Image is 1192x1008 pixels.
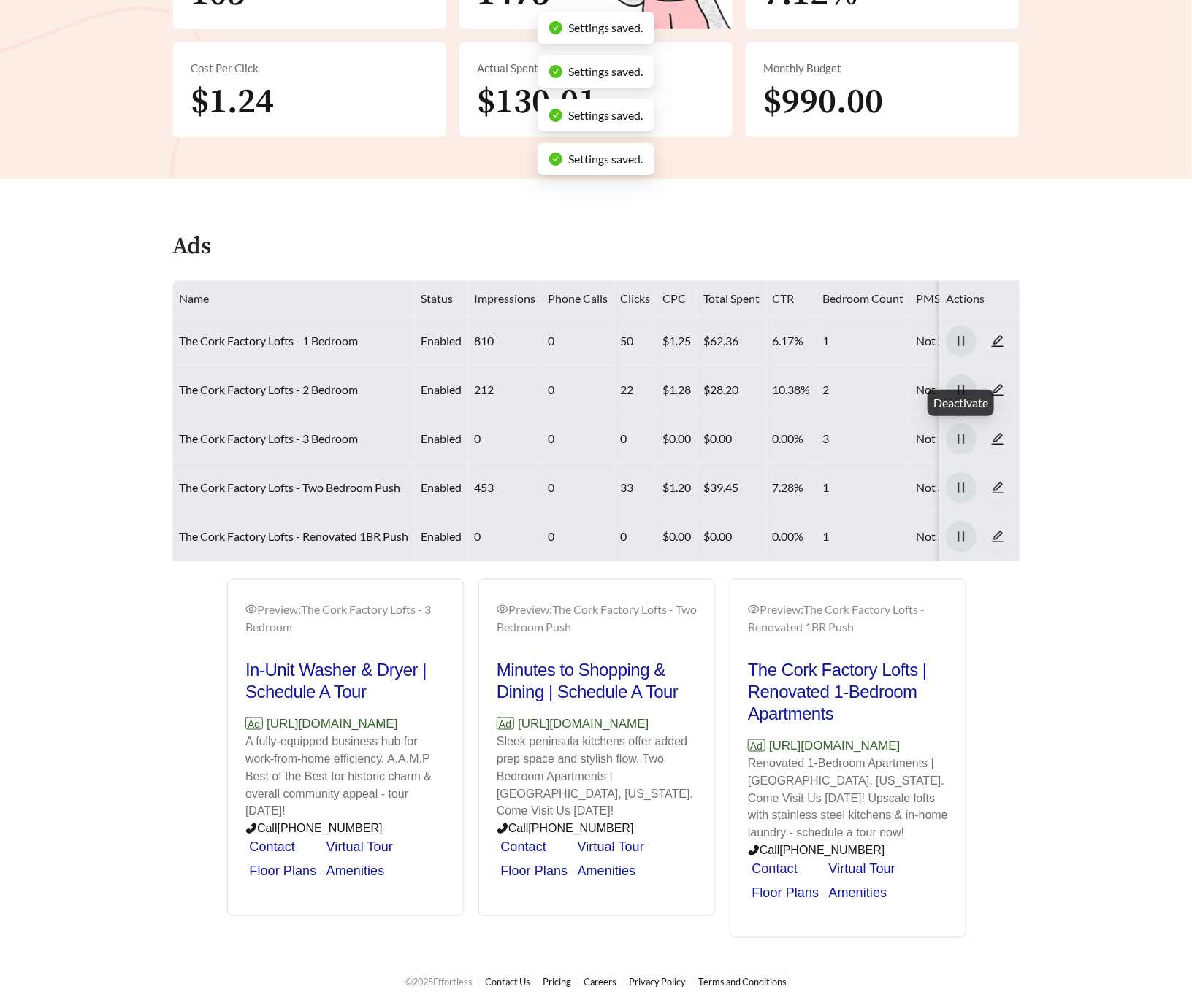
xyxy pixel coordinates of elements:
span: CTR [772,291,794,305]
h4: Ads [172,234,211,260]
p: Call [PHONE_NUMBER] [748,842,948,860]
td: $0.00 [698,512,766,561]
td: 0 [614,512,657,561]
span: pause [947,530,976,543]
a: Floor Plans [752,886,819,901]
td: Not Set [910,415,1042,463]
a: edit [982,334,1013,347]
p: Sleek peninsula kitchens offer added prep space and stylish flow. Two Bedroom Apartments | [GEOGR... [497,733,697,820]
td: 0 [542,366,614,415]
span: $990.00 [763,80,883,124]
p: Call [PHONE_NUMBER] [497,820,697,838]
td: 1 [817,512,910,561]
p: A fully-equipped business hub for work-from-home efficiency. A.A.M.P Best of the Best for histori... [245,733,446,820]
td: 33 [614,463,657,512]
a: Virtual Tour [829,862,895,877]
button: edit [982,521,1013,552]
a: Contact Us [485,977,530,988]
p: [URL][DOMAIN_NAME] [748,736,948,755]
td: $39.45 [698,463,766,512]
a: Terms and Conditions [698,977,787,988]
a: Contact [500,840,546,855]
td: $1.25 [657,317,698,366]
a: Virtual Tour [326,840,393,855]
span: phone [497,823,508,834]
span: Ad [245,717,263,730]
div: Preview: The Cork Factory Lofts - Two Bedroom Push [497,601,697,636]
p: [URL][DOMAIN_NAME] [497,715,697,734]
span: $1.24 [191,80,274,124]
td: 6.17% [766,317,817,366]
h2: The Cork Factory Lofts | Renovated 1-Bedroom Apartments [748,659,948,725]
button: pause [946,374,977,405]
button: edit [982,472,1013,503]
td: 22 [614,366,657,415]
span: phone [748,845,760,856]
th: Actions [940,281,1020,317]
td: 0 [542,512,614,561]
div: Preview: The Cork Factory Lofts - 3 Bedroom [245,601,446,636]
button: pause [946,423,977,454]
span: eye [748,604,760,615]
td: $0.00 [657,512,698,561]
span: check-circle [549,153,562,166]
span: pause [947,432,976,445]
td: Not Set [910,366,1042,415]
td: $62.36 [698,317,766,366]
th: Phone Calls [542,281,614,317]
a: Floor Plans [500,864,568,879]
td: 0 [468,415,542,463]
span: enabled [421,529,462,543]
td: 1 [817,463,910,512]
th: Total Spent [698,281,766,317]
p: Call [PHONE_NUMBER] [245,820,446,838]
button: edit [982,374,1013,405]
span: check-circle [549,21,562,34]
span: enabled [421,382,462,396]
th: Clicks [614,281,657,317]
a: edit [982,480,1013,494]
span: pause [947,383,976,396]
div: Monthly Budget [763,60,1001,77]
a: Pricing [543,977,571,988]
a: edit [982,529,1013,543]
a: Amenities [326,864,385,879]
span: Ad [497,717,514,730]
td: $1.28 [657,366,698,415]
td: 0.00% [766,415,817,463]
span: Ad [748,739,765,752]
td: 3 [817,415,910,463]
button: edit [982,326,1013,356]
td: $1.20 [657,463,698,512]
td: 1 [817,317,910,366]
a: The Cork Factory Lofts - 2 Bedroom [179,382,358,396]
button: pause [946,521,977,552]
th: Name [173,281,415,317]
td: 7.28% [766,463,817,512]
td: 0.00% [766,512,817,561]
td: 0 [542,317,614,366]
span: enabled [421,480,462,494]
a: edit [982,382,1013,396]
span: pause [947,481,976,494]
td: 0 [542,463,614,512]
p: Renovated 1-Bedroom Apartments | [GEOGRAPHIC_DATA], [US_STATE]. Come Visit Us [DATE]! Upscale lof... [748,755,948,842]
span: check-circle [549,109,562,122]
span: edit [983,481,1012,494]
div: Cost Per Click [191,60,429,77]
span: © 2025 Effortless [405,977,473,988]
td: 810 [468,317,542,366]
span: eye [497,604,508,615]
td: 2 [817,366,910,415]
a: The Cork Factory Lofts - Two Bedroom Push [179,480,400,494]
a: Contact [752,862,798,877]
span: edit [983,334,1012,347]
span: check-circle [549,65,562,78]
th: Impressions [468,281,542,317]
td: 0 [468,512,542,561]
h2: Minutes to Shopping & Dining | Schedule A Tour [497,659,697,703]
a: The Cork Factory Lofts - 3 Bedroom [179,431,358,445]
span: edit [983,432,1012,445]
th: Status [415,281,468,317]
td: 453 [468,463,542,512]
